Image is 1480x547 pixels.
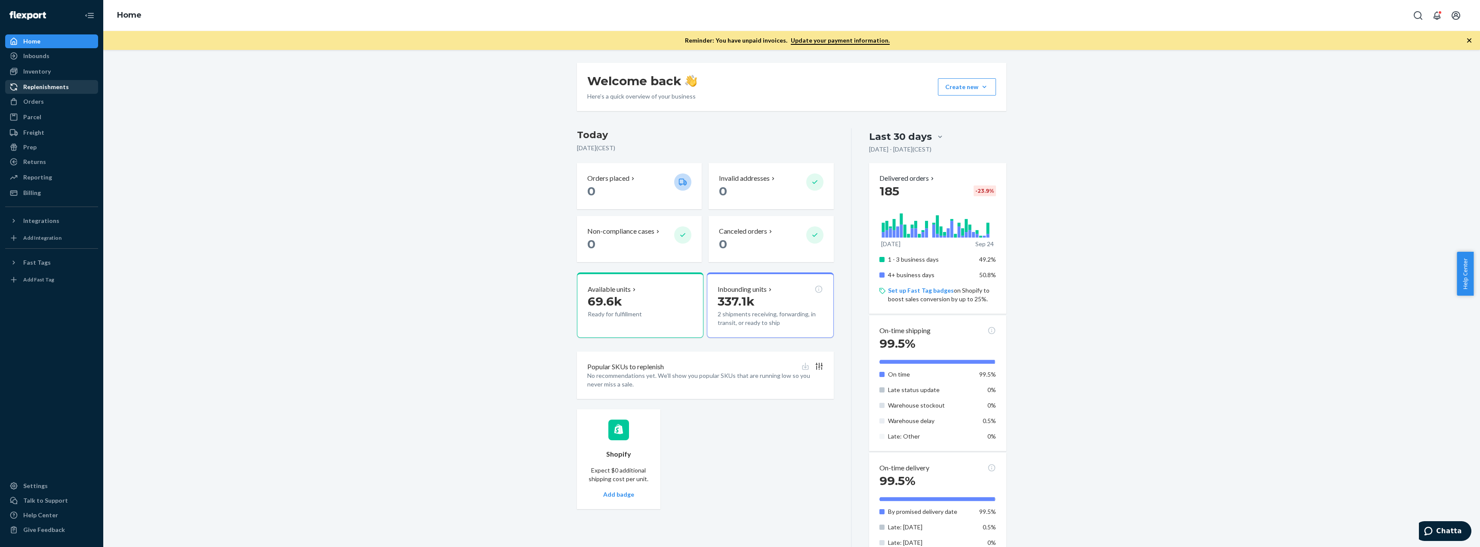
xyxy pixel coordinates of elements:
a: Freight [5,126,98,139]
div: Freight [23,128,44,137]
p: Sep 24 [975,240,994,248]
button: Inbounding units337.1k2 shipments receiving, forwarding, in transit, or ready to ship [707,272,833,338]
p: Late status update [888,386,973,394]
a: Set up Fast Tag badges [888,287,954,294]
div: Reporting [23,173,52,182]
a: Returns [5,155,98,169]
p: Available units [588,284,631,294]
button: Canceled orders 0 [709,216,833,262]
div: Home [23,37,40,46]
p: Delivered orders [879,173,936,183]
p: By promised delivery date [888,507,973,516]
p: Non-compliance cases [587,226,654,236]
p: Canceled orders [719,226,767,236]
div: Fast Tags [23,258,51,267]
p: Popular SKUs to replenish [587,362,664,372]
p: Inbounding units [718,284,767,294]
span: 0% [987,386,996,393]
p: On time [888,370,973,379]
span: 0 [719,184,727,198]
a: Inbounds [5,49,98,63]
p: 4+ business days [888,271,973,279]
button: Help Center [1457,252,1474,296]
span: 99.5% [979,371,996,378]
span: 0 [719,237,727,251]
p: 1 - 3 business days [888,255,973,264]
p: No recommendations yet. We’ll show you popular SKUs that are running low so you never miss a sale. [587,371,823,389]
div: Prep [23,143,37,151]
p: Expect $0 additional shipping cost per unit. [587,466,650,483]
p: Late: Other [888,432,973,441]
p: Late: [DATE] [888,523,973,532]
button: Open notifications [1428,7,1446,24]
a: Help Center [5,508,98,522]
button: Integrations [5,214,98,228]
span: 0.5% [983,417,996,424]
button: Fast Tags [5,256,98,269]
p: Ready for fulfillment [588,310,667,318]
button: Available units69.6kReady for fulfillment [577,272,703,338]
span: 69.6k [588,294,622,309]
h1: Welcome back [587,73,697,89]
p: [DATE] - [DATE] ( CEST ) [869,145,931,154]
a: Inventory [5,65,98,78]
div: Give Feedback [23,525,65,534]
p: on Shopify to boost sales conversion by up to 25%. [888,286,996,303]
span: 0.5% [983,523,996,531]
span: 185 [879,184,899,198]
button: Non-compliance cases 0 [577,216,702,262]
div: Last 30 days [869,130,932,143]
div: Inventory [23,67,51,76]
div: Billing [23,189,41,197]
span: 99.5% [879,473,916,488]
p: Warehouse delay [888,417,973,425]
div: -23.9 % [974,185,996,196]
div: Replenishments [23,83,69,91]
button: Open account menu [1447,7,1465,24]
button: Orders placed 0 [577,163,702,209]
a: Replenishments [5,80,98,94]
div: Returns [23,158,46,166]
p: Shopify [606,449,631,459]
span: 0% [987,539,996,546]
a: Settings [5,479,98,493]
img: Flexport logo [9,11,46,20]
div: Inbounds [23,52,49,60]
div: Parcel [23,113,41,121]
div: Settings [23,482,48,490]
p: Late: [DATE] [888,538,973,547]
p: On-time delivery [879,463,929,473]
span: 0 [587,184,595,198]
span: 337.1k [718,294,755,309]
div: Add Integration [23,234,62,241]
div: Help Center [23,511,58,519]
a: Parcel [5,110,98,124]
button: Talk to Support [5,494,98,507]
h3: Today [577,128,834,142]
a: Update your payment information. [791,37,890,45]
div: Integrations [23,216,59,225]
a: Prep [5,140,98,154]
span: 99.5% [879,336,916,351]
a: Home [5,34,98,48]
button: Open Search Box [1409,7,1427,24]
span: 0% [987,402,996,409]
button: Create new [938,78,996,96]
p: Invalid addresses [719,173,770,183]
p: Here’s a quick overview of your business [587,92,697,101]
img: hand-wave emoji [685,75,697,87]
span: 0% [987,433,996,440]
p: Warehouse stockout [888,401,973,410]
button: Close Navigation [81,7,98,24]
ol: breadcrumbs [110,3,148,28]
div: Add Fast Tag [23,276,54,283]
button: Add badge [603,490,634,499]
a: Reporting [5,170,98,184]
a: Orders [5,95,98,108]
iframe: Öppnar en widget där du kan chatta med en av våra agenter [1419,521,1471,543]
a: Home [117,10,142,20]
a: Billing [5,186,98,200]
